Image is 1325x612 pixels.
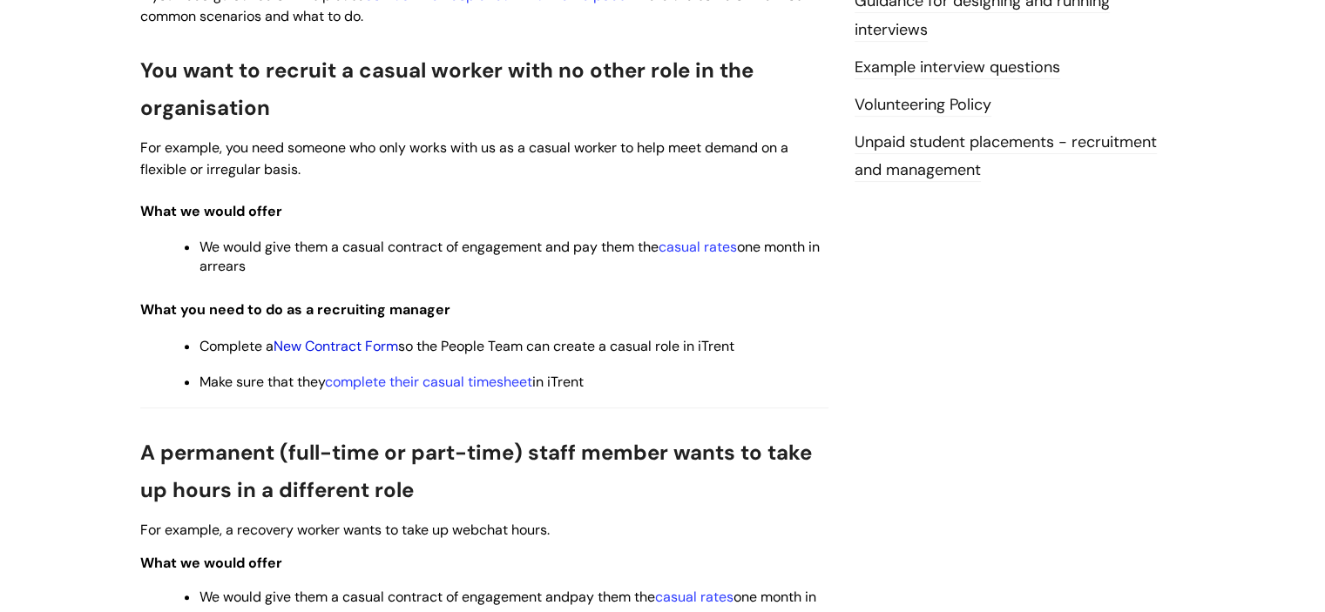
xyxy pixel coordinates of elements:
a: Volunteering Policy [855,94,991,117]
a: Example interview questions [855,57,1060,79]
span: A permanent (full-time or part-time) staff member wants to take up hours in a different role [140,439,812,503]
a: casual rates [659,238,737,256]
span: Complete a so the People Team can create a casual role in iTrent [199,337,734,355]
span: What you need to do as a recruiting manager [140,300,450,319]
span: You want to recruit a casual worker with no other role in the organisation [140,57,754,121]
span: For example, a recovery worker wants to take up webchat hours. [140,521,550,539]
a: Unpaid student placements - recruitment and management [855,131,1157,182]
span: What we would offer [140,202,282,220]
span: What we would offer [140,554,282,572]
span: For example, you need someone who only works with us as a casual worker to help meet demand on a ... [140,138,788,178]
a: New Contract Form [274,337,398,355]
span: Make sure that they in iTrent [199,373,584,391]
span: We would give them a casual contract of engagement and pay them the one month in arrears [199,238,820,275]
a: casual rates [655,588,733,606]
a: complete their casual timesheet [325,373,532,391]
